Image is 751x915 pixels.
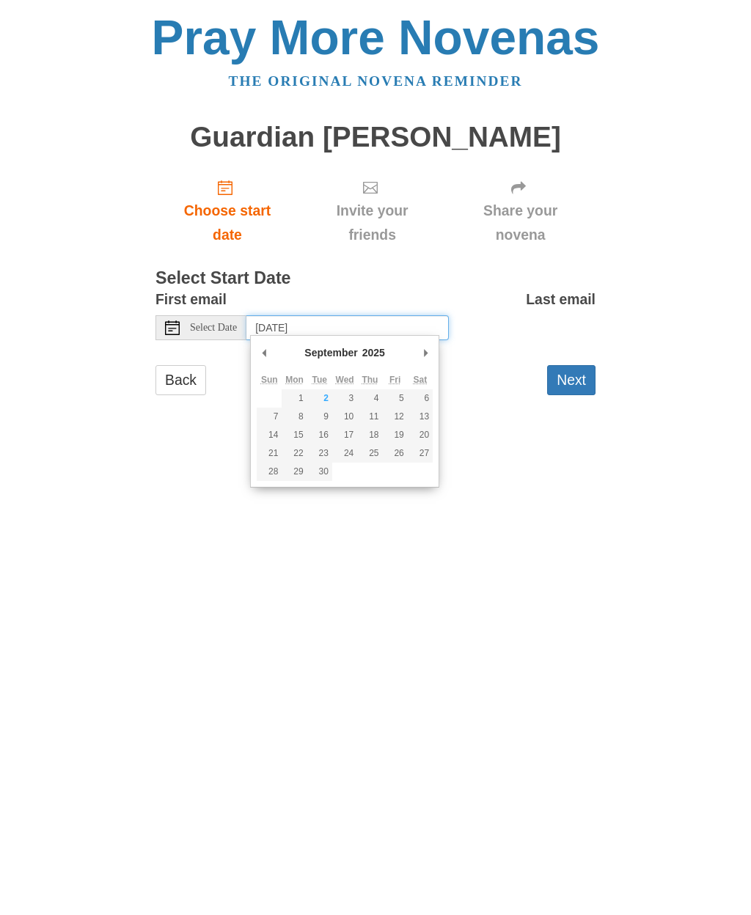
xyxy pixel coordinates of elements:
[408,444,433,463] button: 27
[257,426,282,444] button: 14
[155,122,596,153] h1: Guardian [PERSON_NAME]
[190,323,237,333] span: Select Date
[336,375,354,385] abbr: Wednesday
[357,408,382,426] button: 11
[383,444,408,463] button: 26
[282,444,307,463] button: 22
[257,408,282,426] button: 7
[357,389,382,408] button: 4
[360,342,387,364] div: 2025
[357,426,382,444] button: 18
[526,287,596,312] label: Last email
[383,389,408,408] button: 5
[261,375,278,385] abbr: Sunday
[307,408,332,426] button: 9
[282,408,307,426] button: 8
[307,463,332,481] button: 30
[332,408,357,426] button: 10
[445,167,596,254] div: Click "Next" to confirm your start date first.
[307,444,332,463] button: 23
[332,444,357,463] button: 24
[155,287,227,312] label: First email
[332,389,357,408] button: 3
[246,315,449,340] input: Use the arrow keys to pick a date
[299,167,445,254] div: Click "Next" to confirm your start date first.
[282,463,307,481] button: 29
[408,408,433,426] button: 13
[257,463,282,481] button: 28
[312,375,327,385] abbr: Tuesday
[418,342,433,364] button: Next Month
[307,426,332,444] button: 16
[152,10,600,65] a: Pray More Novenas
[408,426,433,444] button: 20
[155,167,299,254] a: Choose start date
[282,389,307,408] button: 1
[257,444,282,463] button: 21
[229,73,523,89] a: The original novena reminder
[155,269,596,288] h3: Select Start Date
[362,375,378,385] abbr: Thursday
[314,199,431,247] span: Invite your friends
[155,365,206,395] a: Back
[282,426,307,444] button: 15
[332,426,357,444] button: 17
[414,375,428,385] abbr: Saturday
[408,389,433,408] button: 6
[389,375,400,385] abbr: Friday
[307,389,332,408] button: 2
[547,365,596,395] button: Next
[302,342,359,364] div: September
[285,375,304,385] abbr: Monday
[257,342,271,364] button: Previous Month
[383,426,408,444] button: 19
[170,199,285,247] span: Choose start date
[460,199,581,247] span: Share your novena
[383,408,408,426] button: 12
[357,444,382,463] button: 25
